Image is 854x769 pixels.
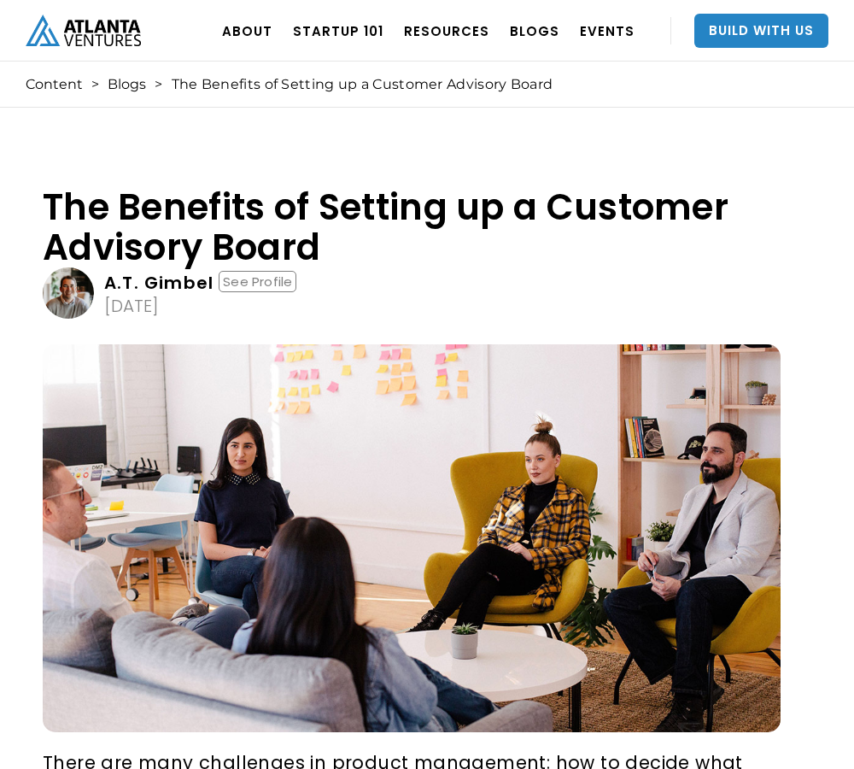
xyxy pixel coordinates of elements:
a: Build With Us [694,14,828,48]
a: EVENTS [580,7,635,55]
div: The Benefits of Setting up a Customer Advisory Board [172,76,553,93]
h1: The Benefits of Setting up a Customer Advisory Board [43,187,781,267]
a: RESOURCES [404,7,489,55]
div: A.T. Gimbel [104,274,213,291]
div: > [155,76,162,93]
a: A.T. GimbelSee Profile[DATE] [43,267,781,319]
div: See Profile [219,271,296,292]
div: [DATE] [104,297,159,314]
a: Content [26,76,83,93]
div: > [91,76,99,93]
a: ABOUT [222,7,272,55]
a: BLOGS [510,7,559,55]
a: Startup 101 [293,7,383,55]
a: Blogs [108,76,146,93]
